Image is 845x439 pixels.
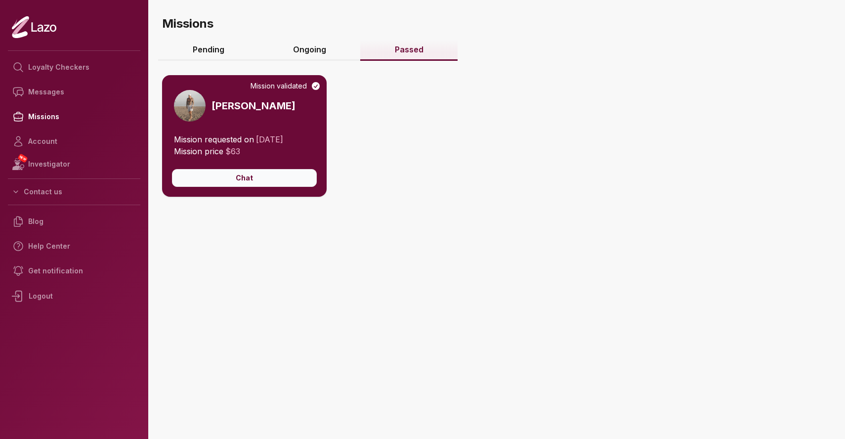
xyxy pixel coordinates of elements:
a: Account [8,129,140,154]
span: $ 63 [225,146,240,156]
a: Get notification [8,259,140,283]
a: Ongoing [258,40,360,61]
span: NEW [17,153,28,163]
span: Mission price [174,146,223,156]
button: Chat [172,169,317,187]
a: Loyalty Checkers [8,55,140,80]
a: NEWInvestigator [8,154,140,175]
img: b10d8b60-ea59-46b8-b99e-30469003c990 [174,90,206,122]
a: Missions [8,104,140,129]
button: Contact us [8,183,140,201]
a: Pending [158,40,258,61]
div: Logout [8,283,140,309]
a: Blog [8,209,140,234]
a: Passed [360,40,458,61]
span: Mission requested on [174,134,254,144]
h3: [PERSON_NAME] [211,99,296,113]
a: Help Center [8,234,140,259]
div: Mission validated [251,81,321,91]
a: Messages [8,80,140,104]
span: [DATE] [256,134,283,144]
